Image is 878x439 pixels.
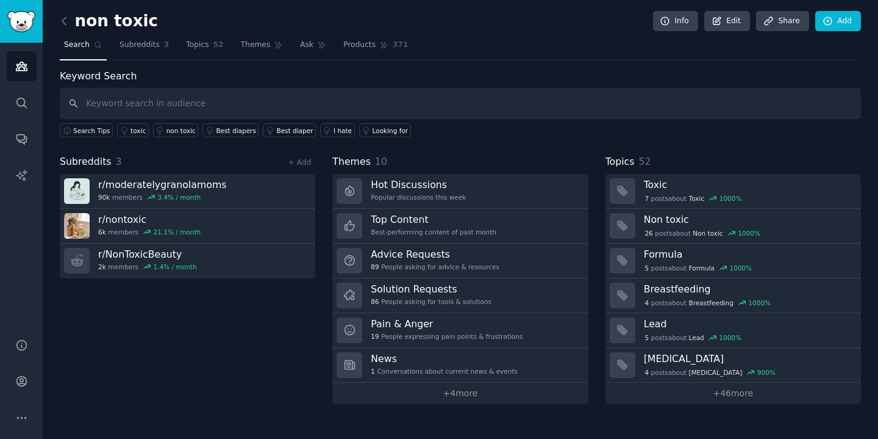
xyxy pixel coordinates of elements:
span: Non toxic [693,229,723,238]
span: 3 [164,40,170,51]
div: 1000 % [748,299,771,307]
h3: r/ moderatelygranolamoms [98,178,226,191]
span: Toxic [689,194,705,203]
span: Breastfeeding [689,299,733,307]
div: toxic [130,126,146,135]
div: Best diaper [276,126,313,135]
h3: Lead [644,317,852,330]
h3: News [371,352,518,365]
div: post s about [644,228,762,239]
span: Themes [332,154,371,170]
h3: Non toxic [644,213,852,226]
a: Best diapers [202,123,259,137]
a: Subreddits3 [115,35,173,60]
span: Subreddits [60,154,112,170]
a: Add [815,11,861,32]
a: toxic [117,123,149,137]
a: Solution Requests86People asking for tools & solutions [332,278,588,313]
span: 7 [644,194,649,203]
span: Subreddits [120,40,160,51]
div: Best-performing content of past month [371,228,496,236]
div: 21.1 % / month [154,228,201,236]
a: Products371 [339,35,412,60]
span: 6k [98,228,106,236]
span: 90k [98,193,110,201]
span: Search Tips [73,126,110,135]
div: 1000 % [719,333,741,342]
div: members [98,193,226,201]
div: post s about [644,193,743,204]
a: non toxic [153,123,199,137]
div: 3.4 % / month [157,193,201,201]
a: Advice Requests89People asking for advice & resources [332,244,588,278]
div: non toxic [166,126,196,135]
img: moderatelygranolamoms [64,178,90,204]
h3: Advice Requests [371,248,499,261]
div: post s about [644,297,772,308]
a: +46more [605,383,861,404]
a: r/moderatelygranolamoms90kmembers3.4% / month [60,174,315,209]
div: 1.4 % / month [154,263,197,271]
span: Themes [241,40,271,51]
span: Search [64,40,90,51]
span: Formula [689,264,715,272]
h3: [MEDICAL_DATA] [644,352,852,365]
a: Looking for [359,123,411,137]
a: r/NonToxicBeauty2kmembers1.4% / month [60,244,315,278]
h3: r/ NonToxicBeauty [98,248,197,261]
span: 26 [644,229,652,238]
span: 86 [371,297,379,306]
span: 5 [644,264,649,272]
a: Lead5postsaboutLead1000% [605,313,861,348]
a: Toxic7postsaboutToxic1000% [605,174,861,209]
a: [MEDICAL_DATA]4postsabout[MEDICAL_DATA]900% [605,348,861,383]
span: 10 [375,156,387,167]
a: Pain & Anger19People expressing pain points & frustrations [332,313,588,348]
span: Lead [689,333,704,342]
h3: Pain & Anger [371,317,523,330]
img: nontoxic [64,213,90,239]
span: Topics [605,154,635,170]
a: +4more [332,383,588,404]
h2: non toxic [60,12,158,31]
h3: Solution Requests [371,283,491,296]
input: Keyword search in audience [60,88,861,119]
div: post s about [644,332,743,343]
span: Topics [186,40,209,51]
a: Best diaper [263,123,316,137]
a: Search [60,35,107,60]
button: Search Tips [60,123,113,137]
h3: Formula [644,248,852,261]
div: Conversations about current news & events [371,367,518,376]
a: Breastfeeding4postsaboutBreastfeeding1000% [605,278,861,313]
a: Ask [296,35,330,60]
span: [MEDICAL_DATA] [689,368,743,377]
span: Products [343,40,376,51]
span: 52 [213,40,224,51]
div: People asking for tools & solutions [371,297,491,306]
span: 52 [638,156,651,167]
h3: Toxic [644,178,852,191]
div: 1000 % [738,229,760,238]
div: People asking for advice & resources [371,263,499,271]
h3: Top Content [371,213,496,226]
a: + Add [288,158,311,167]
a: Formula5postsaboutFormula1000% [605,244,861,278]
label: Keyword Search [60,70,137,82]
h3: Breastfeeding [644,283,852,296]
h3: Hot Discussions [371,178,466,191]
div: Looking for [373,126,409,135]
div: I hate [334,126,352,135]
span: 4 [644,299,649,307]
span: 4 [644,368,649,377]
div: 1000 % [730,264,752,272]
span: 19 [371,332,379,341]
a: Edit [704,11,750,32]
a: I hate [320,123,355,137]
h3: r/ nontoxic [98,213,201,226]
div: 1000 % [719,194,742,203]
div: members [98,263,197,271]
a: Info [653,11,698,32]
span: 2k [98,263,106,271]
span: 3 [116,156,122,167]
